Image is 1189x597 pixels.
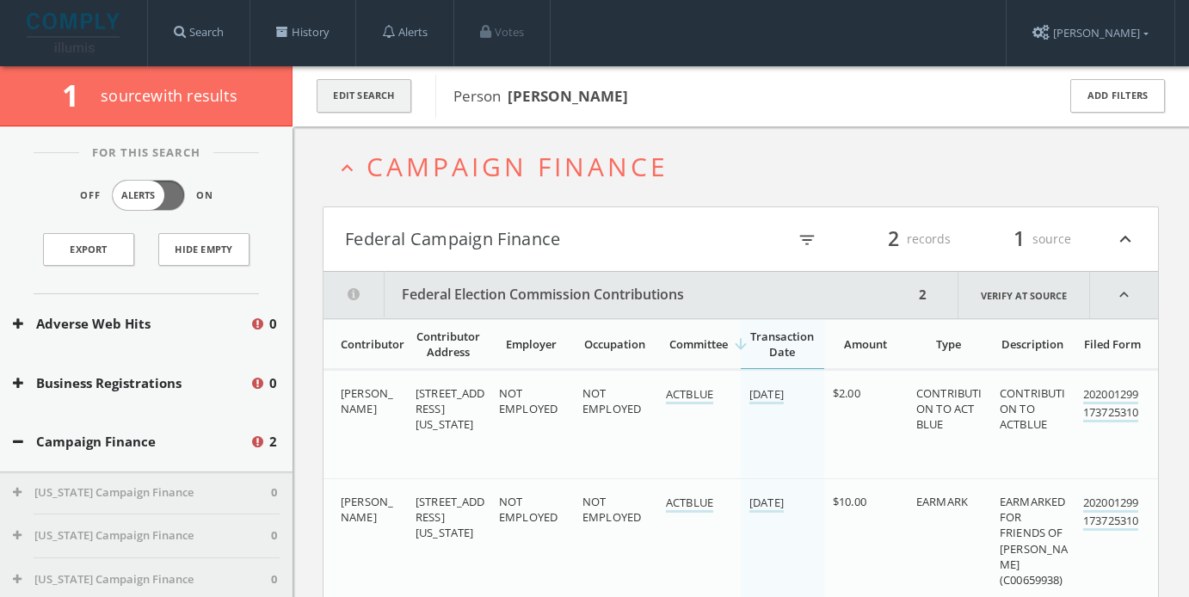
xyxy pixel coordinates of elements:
[271,527,277,545] span: 0
[367,149,668,184] span: Campaign Finance
[341,385,393,416] span: [PERSON_NAME]
[749,329,814,360] div: Transaction Date
[916,494,968,509] span: EARMARK
[666,336,730,352] div: Committee
[80,188,101,203] span: Off
[336,152,1159,181] button: expand_lessCampaign Finance
[582,494,641,525] span: NOT EMPLOYED
[732,335,749,353] i: arrow_downward
[13,571,271,588] button: [US_STATE] Campaign Finance
[271,484,277,502] span: 0
[666,495,713,513] a: ACTBLUE
[749,495,784,513] a: [DATE]
[341,336,397,352] div: Contributor
[336,157,359,180] i: expand_less
[101,85,237,106] span: source with results
[453,86,628,106] span: Person
[1114,225,1137,254] i: expand_less
[499,385,558,416] span: NOT EMPLOYED
[1090,272,1158,318] i: expand_less
[958,272,1090,318] a: Verify at source
[582,385,641,416] span: NOT EMPLOYED
[833,385,860,401] span: $2.00
[749,386,784,404] a: [DATE]
[914,272,932,318] div: 2
[13,373,250,393] button: Business Registrations
[798,231,816,249] i: filter_list
[269,432,277,452] span: 2
[345,225,741,254] button: Federal Campaign Finance
[269,314,277,334] span: 0
[317,79,411,113] button: Edit Search
[13,314,250,334] button: Adverse Web Hits
[27,13,123,52] img: illumis
[499,494,558,525] span: NOT EMPLOYED
[1000,494,1068,588] span: EARMARKED FOR FRIENDS OF [PERSON_NAME] (C00659938)
[79,145,213,162] span: For This Search
[1000,385,1065,432] span: CONTRIBUTION TO ACTBLUE
[1000,336,1064,352] div: Description
[968,225,1071,254] div: source
[62,75,94,115] span: 1
[416,494,484,540] span: [STREET_ADDRESS][US_STATE]
[323,272,914,318] button: Federal Election Commission Contributions
[1083,386,1138,422] a: 202001299173725310
[416,385,484,432] span: [STREET_ADDRESS][US_STATE]
[1083,495,1138,531] a: 202001299173725310
[1083,336,1141,352] div: Filed Form
[43,233,134,266] a: Export
[916,385,982,432] span: CONTRIBUTION TO ACT BLUE
[13,484,271,502] button: [US_STATE] Campaign Finance
[416,329,480,360] div: Contributor Address
[833,494,866,509] span: $10.00
[833,336,897,352] div: Amount
[13,527,271,545] button: [US_STATE] Campaign Finance
[1070,79,1165,113] button: Add Filters
[916,336,981,352] div: Type
[158,233,250,266] button: Hide Empty
[341,494,393,525] span: [PERSON_NAME]
[13,432,250,452] button: Campaign Finance
[196,188,213,203] span: On
[1006,224,1032,254] span: 1
[269,373,277,393] span: 0
[847,225,951,254] div: records
[880,224,907,254] span: 2
[666,386,713,404] a: ACTBLUE
[508,86,628,106] b: [PERSON_NAME]
[499,336,564,352] div: Employer
[582,336,647,352] div: Occupation
[271,571,277,588] span: 0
